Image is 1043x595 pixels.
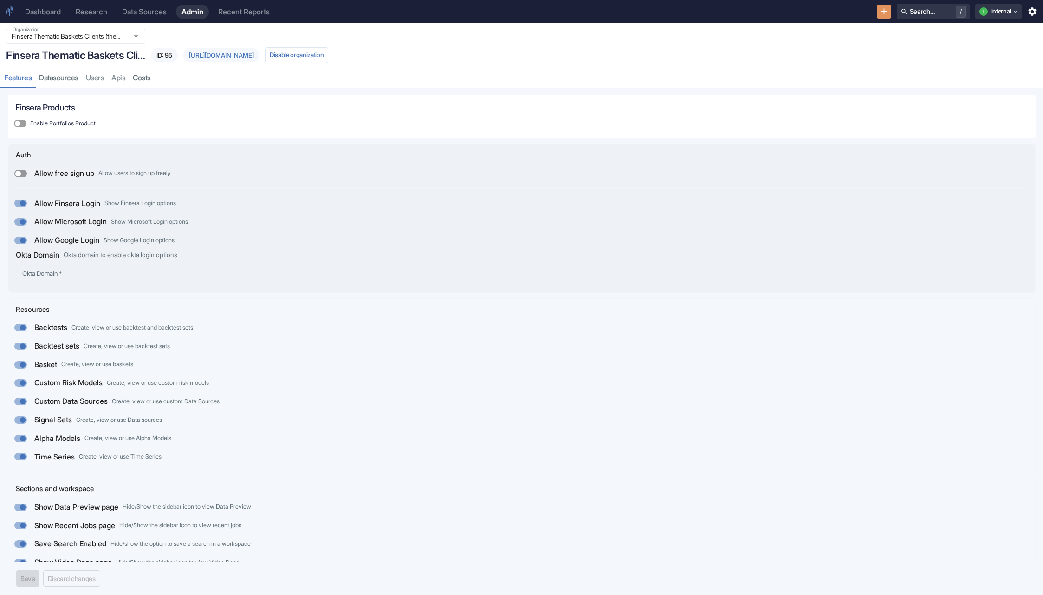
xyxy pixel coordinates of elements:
p: Time Series [34,452,75,463]
a: features [0,69,35,88]
p: Okta Domain [16,250,59,261]
p: Show Data Preview page [34,502,118,513]
span: Hide/Show the sidebar icon to view recent jobs [119,523,241,529]
span: Hide/show the option to save a search in a workspace [110,541,251,547]
span: Okta domain to enable okta login options [64,252,177,259]
button: iinternal [975,4,1022,19]
p: Show Recent Jobs page [34,520,115,531]
span: Create, view or use Time Series [79,454,162,460]
p: Finsera Thematic Baskets Clients [6,47,145,63]
span: Create, view or use Alpha Models [84,435,171,441]
a: Dashboard [19,5,66,19]
div: Admin [181,7,203,16]
span: Show Google Login options [104,238,175,244]
span: Hide/Show the sidebar icon to view Video Docs [116,560,239,566]
div: organization tabs [0,69,155,88]
button: Search.../ [897,4,970,19]
span: Create, view or use Data sources [76,417,162,423]
p: Backtest sets [34,341,79,352]
button: New Resource [877,5,891,19]
p: Custom Data Sources [34,396,108,407]
div: Dashboard [25,7,61,16]
div: i [979,7,988,16]
div: Recent Reports [218,7,270,16]
p: Allow Microsoft Login [34,216,107,227]
p: Allow free sign up [34,168,94,179]
button: Disable organization [265,47,328,63]
a: Admin [176,5,209,19]
label: Organization [13,26,40,33]
p: Alpha Models [34,433,80,444]
p: Custom Risk Models [34,377,103,388]
div: Data Sources [122,7,167,16]
span: Create, view or use backtest sets [84,343,170,349]
p: Allow Finsera Login [34,198,100,209]
span: Create, view or use baskets [61,362,133,368]
p: Backtests [34,322,67,333]
a: costs [129,69,155,88]
span: Allow users to sign up freely [98,170,171,176]
span: ID: 95 [151,52,178,59]
p: Sections and workspace [16,484,94,494]
span: Create, view or use backtest and backtest sets [71,325,193,331]
a: [URL][DOMAIN_NAME] [189,52,254,59]
h6: Finsera Products [15,103,1028,113]
span: Create, view or use custom risk models [107,380,209,386]
a: Data Sources [117,5,172,19]
p: Save Search Enabled [34,538,106,550]
span: Show Finsera Login options [104,200,176,207]
p: Basket [34,359,57,370]
span: Enable Portfolios Product [30,119,96,128]
a: datasources [35,69,82,88]
p: Allow Google Login [34,235,99,246]
span: Show Microsoft Login options [111,219,188,225]
p: Auth [16,150,31,161]
div: Research [76,7,107,16]
p: Signal Sets [34,414,72,426]
span: Create, view or use custom Data Sources [112,399,220,405]
span: Hide/Show the sidebar icon to view Data Preview [123,504,251,510]
button: Open [130,30,142,42]
p: Resources [16,304,50,315]
a: Recent Reports [213,5,275,19]
a: Research [70,5,113,19]
p: Show Video Docs page [34,557,112,568]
